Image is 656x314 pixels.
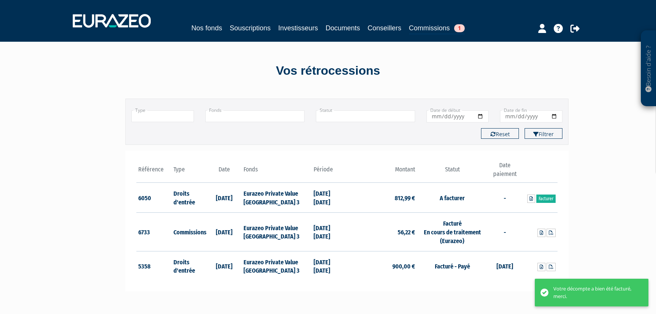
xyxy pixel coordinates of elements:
th: Date paiement [487,161,523,183]
div: Vos rétrocessions [112,62,544,80]
td: 6733 [136,213,172,251]
td: Eurazeo Private Value [GEOGRAPHIC_DATA] 3 [242,213,312,251]
a: Souscriptions [230,23,270,33]
td: 5358 [136,251,172,281]
td: [DATE] [487,251,523,281]
td: 6050 [136,183,172,213]
th: Montant [347,161,417,183]
th: Fonds [242,161,312,183]
p: Besoin d'aide ? [644,35,653,103]
a: Conseillers [368,23,401,33]
td: Facturé - Payé [417,251,487,281]
a: Commissions1 [409,23,465,35]
td: [DATE] [206,213,242,251]
td: Eurazeo Private Value [GEOGRAPHIC_DATA] 3 [242,251,312,281]
td: 812,99 € [347,183,417,213]
td: [DATE] [206,251,242,281]
td: - [487,213,523,251]
a: Documents [326,23,360,33]
td: [DATE] [DATE] [312,251,347,281]
span: 1 [454,24,465,32]
a: Nos fonds [191,23,222,33]
td: - [487,183,523,213]
a: Investisseurs [278,23,318,33]
td: Commissions [172,213,207,251]
button: Reset [481,128,519,139]
td: [DATE] [DATE] [312,213,347,251]
td: Eurazeo Private Value [GEOGRAPHIC_DATA] 3 [242,183,312,213]
div: Votre décompte a bien été facturé, merci. [553,285,637,300]
td: [DATE] [DATE] [312,183,347,213]
td: Facturé En cours de traitement (Eurazeo) [417,213,487,251]
td: 900,00 € [347,251,417,281]
a: Facturer [536,195,556,203]
td: [DATE] [206,183,242,213]
th: Date [206,161,242,183]
button: Filtrer [525,128,562,139]
th: Type [172,161,207,183]
td: 56,22 € [347,213,417,251]
th: Référence [136,161,172,183]
td: A facturer [417,183,487,213]
td: Droits d'entrée [172,251,207,281]
img: 1732889491-logotype_eurazeo_blanc_rvb.png [73,14,151,28]
td: Droits d'entrée [172,183,207,213]
th: Statut [417,161,487,183]
th: Période [312,161,347,183]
